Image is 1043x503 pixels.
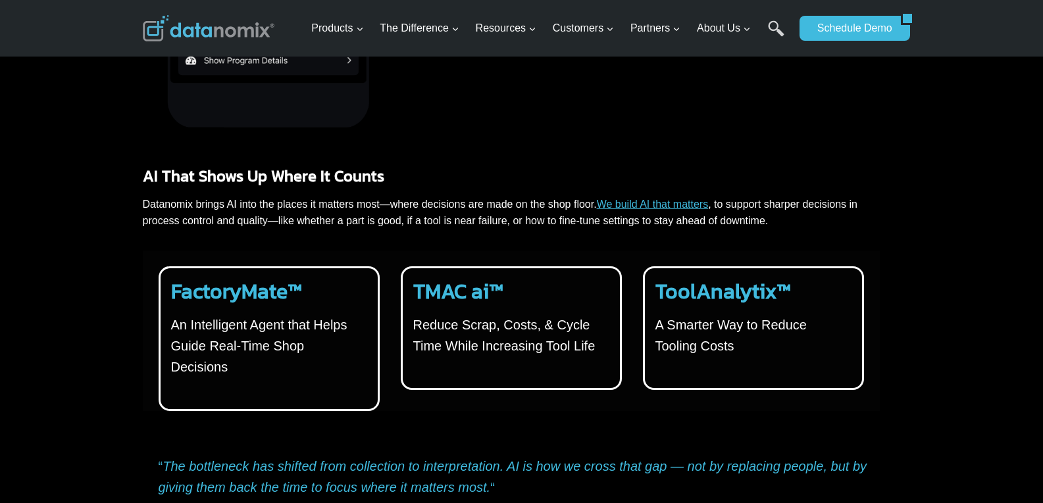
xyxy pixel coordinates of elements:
span: The Difference [380,20,459,37]
img: Datanomix [143,15,274,41]
a: We build AI that matters [597,199,709,210]
p: Datanomix brings AI into the places it matters most—where decisions are made on the shop floor. ,... [143,196,880,229]
p: A Smarter Way to Reduce Tooling Costs [655,314,846,356]
span: Customers [553,20,614,37]
strong: TMAC ai™ [413,275,503,307]
span: About Us [697,20,751,37]
nav: Primary Navigation [306,7,793,50]
p: An Intelligent Agent that Helps Guide Real-Time Shop Decisions [171,314,362,377]
span: Products [311,20,363,37]
a: Schedule Demo [800,16,901,41]
strong: FactoryMate™ [171,275,302,307]
p: Reduce Scrap, Costs, & Cycle Time While Increasing Tool Life [413,314,604,356]
a: Search [768,20,784,50]
strong: ToolAnalytix™ [655,275,791,307]
strong: AI That Shows Up Where It Counts [143,164,384,187]
span: Resources [476,20,536,37]
span: Partners [630,20,680,37]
